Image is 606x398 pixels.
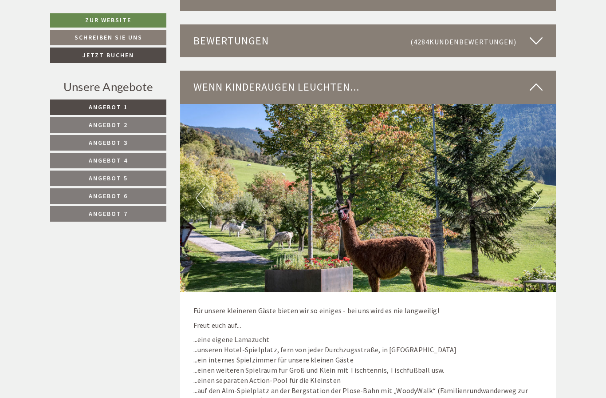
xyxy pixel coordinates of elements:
span: Angebot 5 [89,174,128,182]
span: Angebot 6 [89,192,128,200]
button: Next [531,187,540,209]
div: Bewertungen [180,24,556,57]
div: [DATE] [158,7,191,22]
span: Angebot 2 [89,121,128,129]
div: [GEOGRAPHIC_DATA] [14,26,141,33]
a: Jetzt buchen [50,48,166,63]
span: Kundenbewertungen [429,37,514,46]
div: Wenn Kinderaugen leuchten... [180,71,556,103]
button: Senden [296,234,350,250]
p: Für unsere kleineren Gäste bieten wir so einiges - bei uns wird es nie langweilig! [193,306,543,316]
p: Freut euch auf... [193,320,543,330]
span: Angebot 4 [89,156,128,164]
span: Angebot 3 [89,139,128,147]
button: Previous [196,187,205,209]
span: Angebot 7 [89,210,128,218]
div: Unsere Angebote [50,79,166,95]
a: Zur Website [50,13,166,28]
small: 19:11 [14,44,141,50]
div: Guten Tag, wie können wir Ihnen helfen? [7,24,145,52]
a: Schreiben Sie uns [50,30,166,45]
small: (4284 ) [410,37,516,46]
span: Angebot 1 [89,103,128,111]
